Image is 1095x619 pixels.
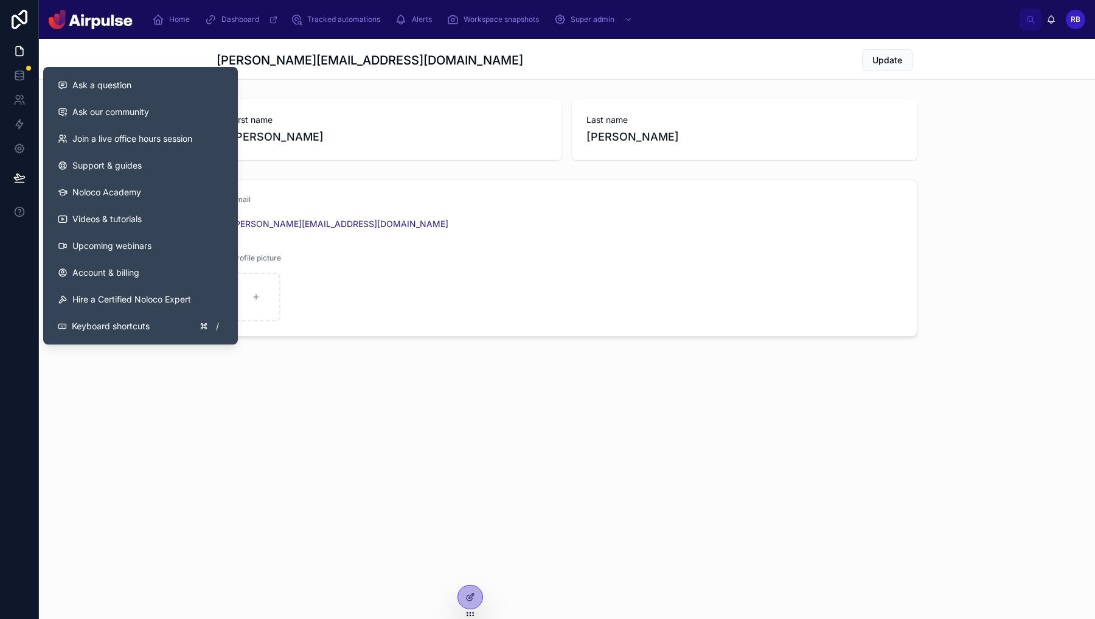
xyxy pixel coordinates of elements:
[1071,15,1080,24] span: RB
[862,49,912,71] button: Update
[586,128,903,145] span: [PERSON_NAME]
[48,206,233,233] a: Videos & tutorials
[48,233,233,259] a: Upcoming webinars
[72,293,191,306] span: Hire a Certified Noloco Expert
[231,114,547,126] span: First name
[586,114,903,126] span: Last name
[550,9,639,30] a: Super admin
[72,159,142,172] span: Support & guides
[48,286,233,313] button: Hire a Certified Noloco Expert
[49,10,133,29] img: App logo
[48,72,233,99] button: Ask a question
[72,79,131,91] span: Ask a question
[287,9,389,30] a: Tracked automations
[48,259,233,286] a: Account & billing
[169,15,190,24] span: Home
[232,218,448,230] a: [PERSON_NAME][EMAIL_ADDRESS][DOMAIN_NAME]
[464,15,539,24] span: Workspace snapshots
[571,15,614,24] span: Super admin
[412,15,432,24] span: Alerts
[72,213,142,225] span: Videos & tutorials
[48,179,233,206] a: Noloco Academy
[201,9,284,30] a: Dashboard
[72,106,149,118] span: Ask our community
[142,6,1020,33] div: scrollable content
[48,125,233,152] a: Join a live office hours session
[443,9,547,30] a: Workspace snapshots
[48,99,233,125] a: Ask our community
[148,9,198,30] a: Home
[307,15,380,24] span: Tracked automations
[232,195,251,204] span: Email
[72,186,141,198] span: Noloco Academy
[72,240,151,252] span: Upcoming webinars
[72,320,150,332] span: Keyboard shortcuts
[391,9,440,30] a: Alerts
[72,267,139,279] span: Account & billing
[221,15,259,24] span: Dashboard
[212,321,222,331] span: /
[232,253,281,262] span: Profile picture
[231,128,547,145] span: [PERSON_NAME]
[72,133,192,145] span: Join a live office hours session
[48,313,233,340] button: Keyboard shortcuts/
[48,152,233,179] a: Support & guides
[217,52,523,69] h1: [PERSON_NAME][EMAIL_ADDRESS][DOMAIN_NAME]
[872,54,902,66] span: Update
